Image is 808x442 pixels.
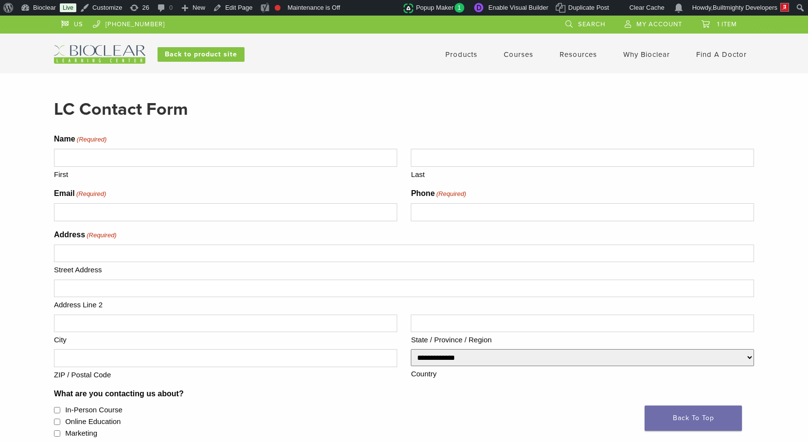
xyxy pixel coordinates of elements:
[61,16,83,30] a: US
[75,189,106,199] span: (Required)
[436,189,466,199] span: (Required)
[54,388,184,400] legend: What are you contacting us about?
[275,5,281,11] div: Focus keyphrase not set
[625,16,682,30] a: My Account
[702,16,737,30] a: 1 item
[54,167,397,180] label: First
[54,133,106,145] legend: Name
[158,47,245,62] a: Back to product site
[717,20,737,28] span: 1 item
[54,229,117,241] legend: Address
[411,188,466,199] label: Phone
[65,428,97,439] label: Marketing
[455,3,465,13] span: 1
[349,2,404,14] img: Views over 48 hours. Click for more Jetpack Stats.
[645,406,742,431] a: Back To Top
[445,50,477,59] a: Products
[65,416,121,427] label: Online Education
[93,16,165,30] a: [PHONE_NUMBER]
[565,16,605,30] a: Search
[54,262,754,276] label: Street Address
[54,367,397,381] label: ZIP / Postal Code
[713,4,777,11] span: Builtmighty Developers
[623,50,670,59] a: Why Bioclear
[578,20,605,28] span: Search
[504,50,533,59] a: Courses
[86,230,117,240] span: (Required)
[54,188,106,199] label: Email
[696,50,747,59] a: Find A Doctor
[76,135,106,144] span: (Required)
[54,45,145,64] img: Bioclear
[60,3,76,12] a: Live
[636,20,682,28] span: My Account
[560,50,597,59] a: Resources
[411,332,754,346] label: State / Province / Region
[54,297,754,311] label: Address Line 2
[65,405,123,416] label: In-Person Course
[54,98,754,121] h2: LC Contact Form
[411,167,754,180] label: Last
[411,366,754,380] label: Country
[54,332,397,346] label: City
